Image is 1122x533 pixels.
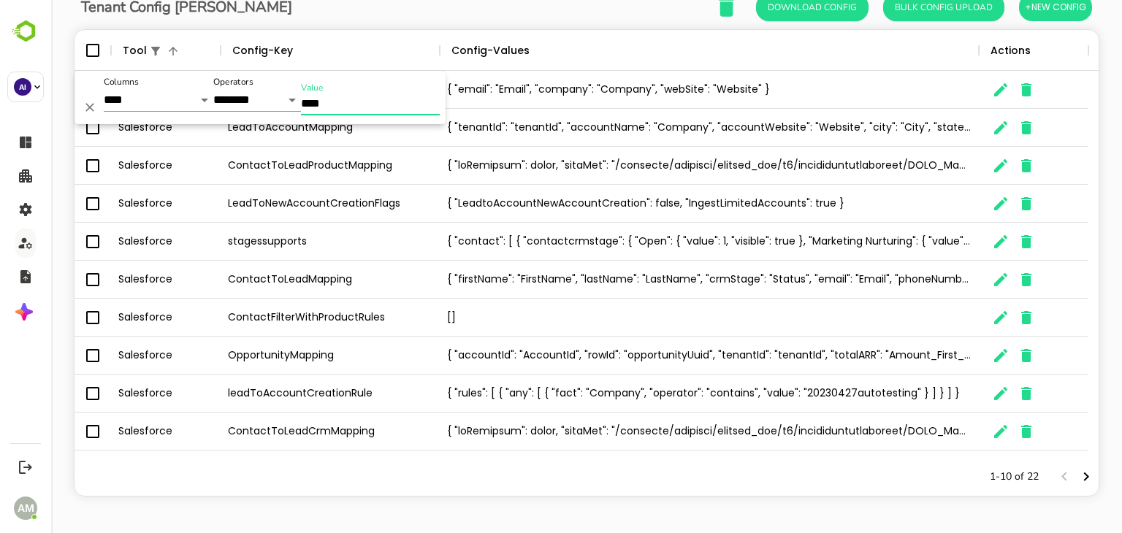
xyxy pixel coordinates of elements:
[389,185,928,223] div: { "LeadtoAccountNewAccountCreation": false, "IngestLimitedAccounts": true }
[169,337,389,375] div: OpportunityMapping
[389,109,928,147] div: { "tenantId": "tenantId", "accountName": "Company", "accountWebsite": "Website", "city": "City", ...
[1024,466,1046,488] button: Next page
[389,337,928,375] div: { "accountId": "AccountId", "rowId": "opportunityUuid", "tenantId": "tenantId", "totalARR": "Amou...
[169,261,389,299] div: ContactToLeadMapping
[939,30,980,71] div: Actions
[389,147,928,185] div: { "loRemipsum": dolor, "sitaMet": "/consecte/adipisci/elitsed_doe/t6/incididuntutlaboreet/DOLO_Ma...
[242,42,259,60] button: Sort
[96,30,113,71] div: 1 active filter
[169,223,389,261] div: stagessupports
[72,30,96,71] div: Tool
[53,78,88,87] label: Columns
[400,30,478,71] div: Config-Values
[60,185,169,223] div: Salesforce
[250,84,272,93] label: Value
[389,375,928,413] div: { "rules": [ { "any": [ { "fact": "Company", "operator": "contains", "value": "20230427autotestin...
[96,42,113,60] button: Show filters
[7,18,45,45] img: BambooboxLogoMark.f1c84d78b4c51b1a7b5f700c9845e183.svg
[60,147,169,185] div: Salesforce
[113,42,131,60] button: Sort
[169,299,389,337] div: ContactFilterWithProductRules
[389,413,928,450] div: { "loRemipsum": dolor, "sitaMet": "/consecte/adipisci/elitsed_doe/t6/incididuntutlaboreet/DOLO_Ma...
[389,71,928,109] div: { "email": "Email", "company": "Company", "webSite": "Website" }
[15,457,35,477] button: Logout
[169,375,389,413] div: leadToAccountCreationRule
[60,261,169,299] div: Salesforce
[169,147,389,185] div: ContactToLeadProductMapping
[389,299,928,337] div: []
[389,223,928,261] div: { "contact": [ { "contactcrmstage": { "Open": { "value": 1, "visible": true }, "Marketing Nurturi...
[939,469,988,484] p: 1-10 of 22
[60,223,169,261] div: Salesforce
[169,413,389,450] div: ContactToLeadCrmMapping
[389,261,928,299] div: { "firstName": "FirstName", "lastName": "LastName", "crmStage": "Status", "email": "Email", "phon...
[169,109,389,147] div: LeadToAccountMapping
[29,98,48,117] button: Delete
[60,413,169,450] div: Salesforce
[23,29,1048,496] div: The User Data
[162,78,202,87] label: Operators
[14,78,31,96] div: AI
[478,42,496,60] button: Sort
[60,299,169,337] div: Salesforce
[181,30,242,71] div: Config-Key
[14,496,37,520] div: AM
[60,375,169,413] div: Salesforce
[60,109,169,147] div: Salesforce
[169,185,389,223] div: LeadToNewAccountCreationFlags
[60,337,169,375] div: Salesforce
